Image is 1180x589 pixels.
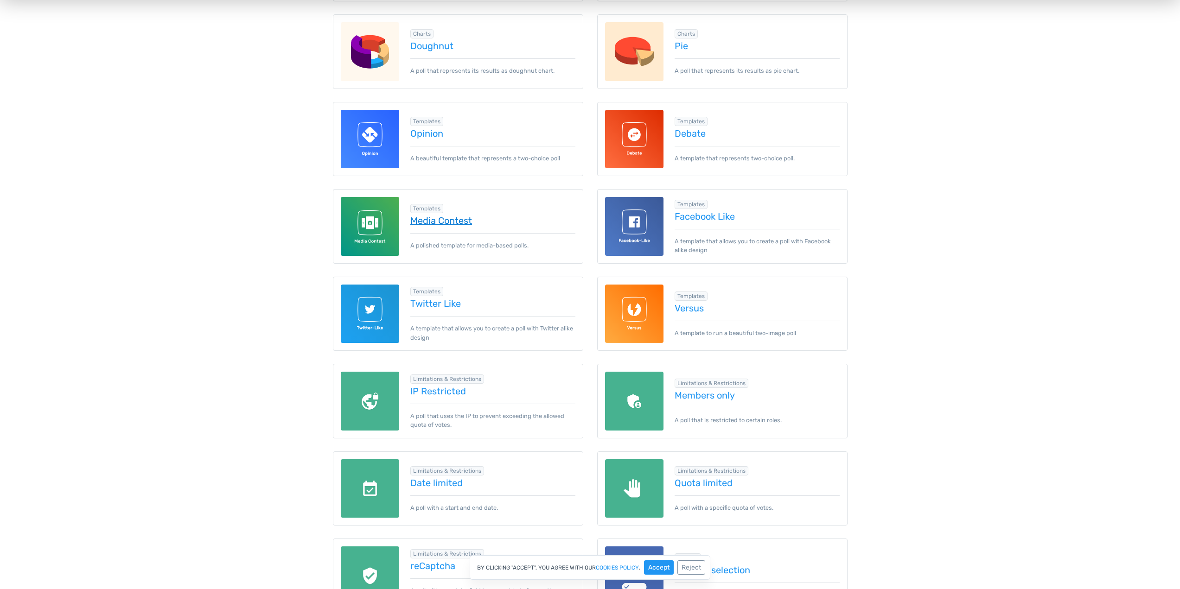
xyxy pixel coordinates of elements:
[675,379,748,388] span: Browse all in Limitations & Restrictions
[410,29,434,38] span: Browse all in Charts
[605,459,664,518] img: quota-limited.png.webp
[341,22,400,81] img: charts-doughnut.png.webp
[675,291,708,301] span: Browse all in Templates
[410,58,575,75] p: A poll that represents its results as doughnut chart.
[410,549,484,558] span: Browse all in Limitations & Restrictions
[605,372,664,431] img: members-only.png.webp
[410,128,575,139] a: Opinion
[675,29,698,38] span: Browse all in Charts
[675,229,840,254] p: A template that allows you to create a poll with Facebook alike design
[675,211,840,222] a: Facebook Like
[675,408,840,424] p: A poll that is restricted to certain roles.
[341,197,400,256] img: media-contest-template-for-totalpoll.svg
[675,58,840,75] p: A poll that represents its results as pie chart.
[675,200,708,209] span: Browse all in Templates
[605,110,664,169] img: debate-template-for-totalpoll.svg
[596,565,639,570] a: cookies policy
[410,146,575,163] p: A beautiful template that represents a two-choice poll
[410,117,443,126] span: Browse all in Templates
[675,495,840,512] p: A poll with a specific quota of votes.
[644,560,674,575] button: Accept
[341,372,400,431] img: ip-restricted.png.webp
[675,321,840,337] p: A template to run a beautiful two-image poll
[675,466,748,475] span: Browse all in Limitations & Restrictions
[675,41,840,51] a: Pie
[675,553,701,563] span: Browse all in Choices
[605,22,664,81] img: charts-pie.png.webp
[410,204,443,213] span: Browse all in Templates
[677,560,705,575] button: Reject
[341,285,400,343] img: twitter-like-template-for-totalpoll.svg
[341,459,400,518] img: date-limited.png.webp
[410,316,575,342] p: A template that allows you to create a poll with Twitter alike design
[675,128,840,139] a: Debate
[605,197,664,256] img: facebook-like-template-for-totalpoll.svg
[410,298,575,309] a: Twitter Like
[410,233,575,250] p: A polished template for media-based polls.
[675,390,840,400] a: Members only
[410,466,484,475] span: Browse all in Limitations & Restrictions
[675,117,708,126] span: Browse all in Templates
[470,555,710,580] div: By clicking "Accept", you agree with our .
[410,386,575,396] a: IP Restricted
[410,215,575,226] a: Media Contest
[410,41,575,51] a: Doughnut
[410,404,575,429] p: A poll that uses the IP to prevent exceeding the allowed quota of votes.
[410,495,575,512] p: A poll with a start and end date.
[675,146,840,163] p: A template that represents two-choice poll.
[605,285,664,343] img: versus-template-for-totalpoll.svg
[341,110,400,169] img: opinion-template-for-totalpoll.svg
[675,303,840,313] a: Versus
[410,478,575,488] a: Date limited
[675,478,840,488] a: Quota limited
[410,374,484,384] span: Browse all in Limitations & Restrictions
[410,287,443,296] span: Browse all in Templates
